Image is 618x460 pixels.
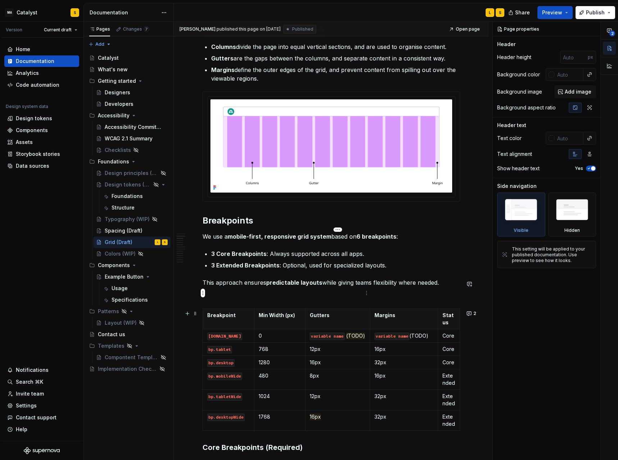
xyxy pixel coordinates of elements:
[17,9,37,16] div: Catalyst
[98,158,129,165] div: Foundations
[4,55,79,67] a: Documentation
[4,424,79,435] button: Help
[4,136,79,148] a: Assets
[93,87,171,98] a: Designers
[374,312,433,319] p: Margins
[16,426,27,433] div: Help
[473,311,476,316] span: 2
[16,139,33,146] div: Assets
[16,115,52,122] div: Design tokens
[4,113,79,124] a: Design tokens
[180,26,215,32] span: [PERSON_NAME]
[515,9,530,16] span: Share
[1,5,82,20] button: MACatalystS
[16,46,30,53] div: Home
[93,144,171,156] a: Checklists
[564,227,580,233] div: Hidden
[86,64,171,75] a: What's new
[16,402,37,409] div: Settings
[211,54,460,63] p: are the gaps between the columns, and separate content in a consistent way.
[93,98,171,110] a: Developers
[259,312,301,319] p: Min Width (px)
[16,378,43,385] div: Search ⌘K
[356,233,396,240] strong: 6 breakpoints
[86,110,171,121] div: Accessibility
[4,400,79,411] a: Settings
[211,55,233,62] strong: Gutters
[497,135,522,142] div: Text color
[310,359,365,366] p: 16px
[93,248,171,260] a: Colors (WIP)
[98,54,119,62] div: Catalyst
[447,24,483,34] a: Open page
[497,88,542,95] div: Background image
[259,332,301,339] p: 0
[93,213,171,225] a: Typography (WIP)
[105,135,153,142] div: WCAG 2.1 Summary
[497,193,545,236] div: Visible
[16,127,48,134] div: Components
[575,166,583,171] label: Yes
[98,112,129,119] div: Accessibility
[86,260,171,271] div: Components
[93,121,171,133] a: Accessibility Commitment
[98,77,136,85] div: Getting started
[374,333,409,340] code: variable name
[100,202,171,213] a: Structure
[4,67,79,79] a: Analytics
[4,125,79,136] a: Components
[93,167,171,179] a: Design principles (WIP)
[44,27,72,33] span: Current draft
[442,332,455,339] p: Core
[456,26,480,32] span: Open page
[211,261,460,270] p: : Optional, used for specialized layouts.
[207,312,250,319] p: Breakpoint
[93,179,171,190] a: Design tokens (WIP)
[310,372,365,379] p: 8px
[4,376,79,388] button: Search ⌘K
[24,447,60,454] a: Supernova Logo
[512,246,591,263] div: This setting will be applied to your published documentation. Use preview to see how it looks.
[211,262,280,269] strong: 3 Extended Breakpoints
[6,27,22,33] div: Version
[105,250,136,257] div: Colors (WIP)
[105,319,137,326] div: Layout (WIP)
[586,9,605,16] span: Publish
[442,312,455,326] p: Status
[310,346,365,353] p: 12px
[98,365,157,373] div: Implementation Checklist
[93,236,171,248] a: Grid (Draft)LS
[211,249,460,258] p: : Always supported across all apps.
[442,393,455,407] p: Extended
[497,104,556,111] div: Background aspect ratio
[588,54,593,60] p: px
[489,10,491,15] div: L
[95,41,104,47] span: Add
[497,71,540,78] div: Background color
[105,123,164,131] div: Accessibility Commitment
[4,412,79,423] button: Contact support
[497,122,526,129] div: Header text
[4,364,79,376] button: Notifications
[207,414,245,421] code: bp.desktopWide
[292,26,313,32] span: Published
[86,39,113,49] button: Add
[207,359,235,367] code: bp.desktop
[105,273,144,280] div: Example Button
[497,41,515,48] div: Header
[98,342,124,349] div: Templates
[112,285,128,292] div: Usage
[374,413,433,420] p: 32px
[16,390,44,397] div: Invite team
[497,54,531,61] div: Header height
[310,333,345,340] code: variable name
[374,393,433,400] p: 32px
[100,190,171,202] a: Foundations
[16,366,49,374] div: Notifications
[554,132,583,145] input: Auto
[93,225,171,236] a: Spacing (Draft)
[374,359,433,366] p: 32px
[442,359,455,366] p: Core
[98,262,130,269] div: Components
[228,233,331,240] strong: mobile-first, responsive grid system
